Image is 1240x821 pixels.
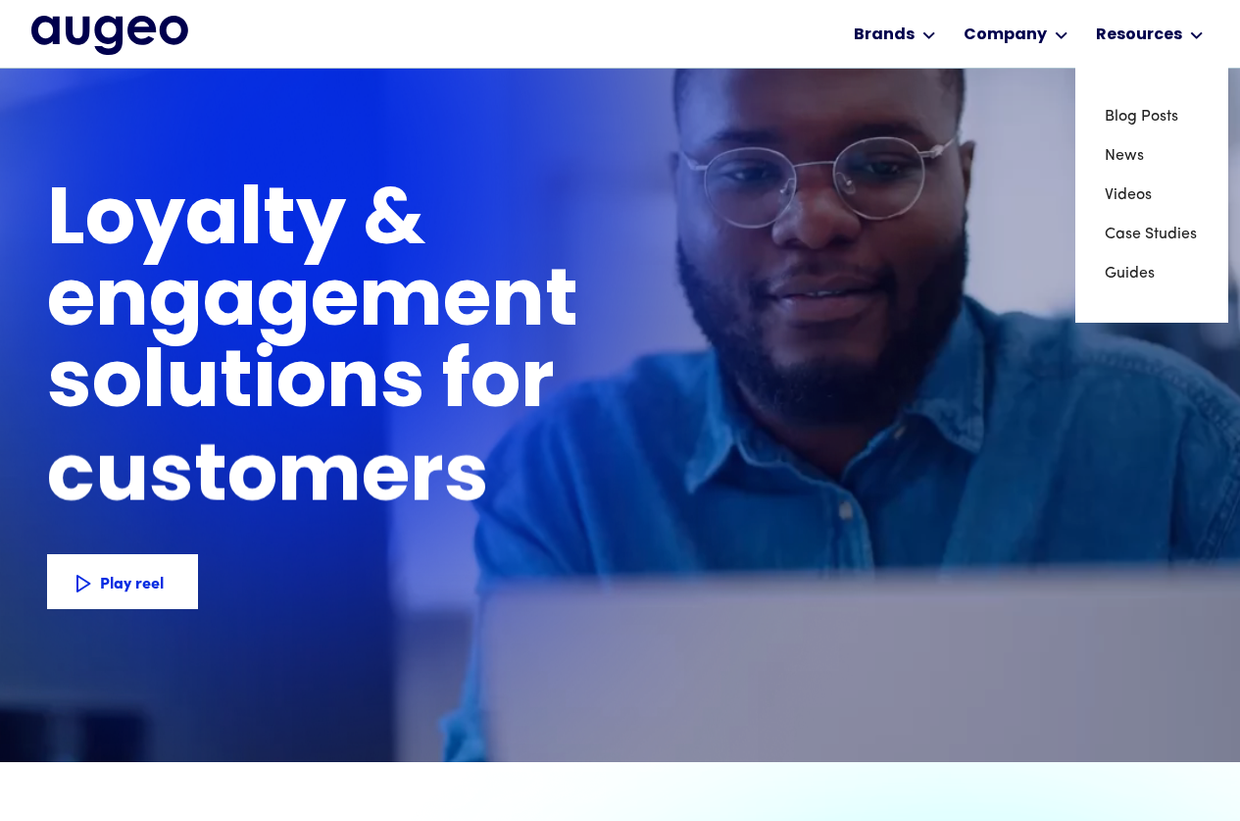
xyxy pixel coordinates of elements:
[1075,68,1228,323] nav: Resources
[47,182,894,427] h1: Loyalty & engagement solutions for
[1105,215,1199,254] a: Case Studies
[964,24,1047,47] div: Company
[1096,24,1182,47] div: Resources
[1105,176,1199,215] a: Videos
[47,439,532,521] h1: customers
[854,24,915,47] div: Brands
[31,16,188,57] a: home
[1105,254,1199,293] a: Guides
[47,554,198,609] a: Play reel
[1105,136,1199,176] a: News
[1105,97,1199,136] a: Blog Posts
